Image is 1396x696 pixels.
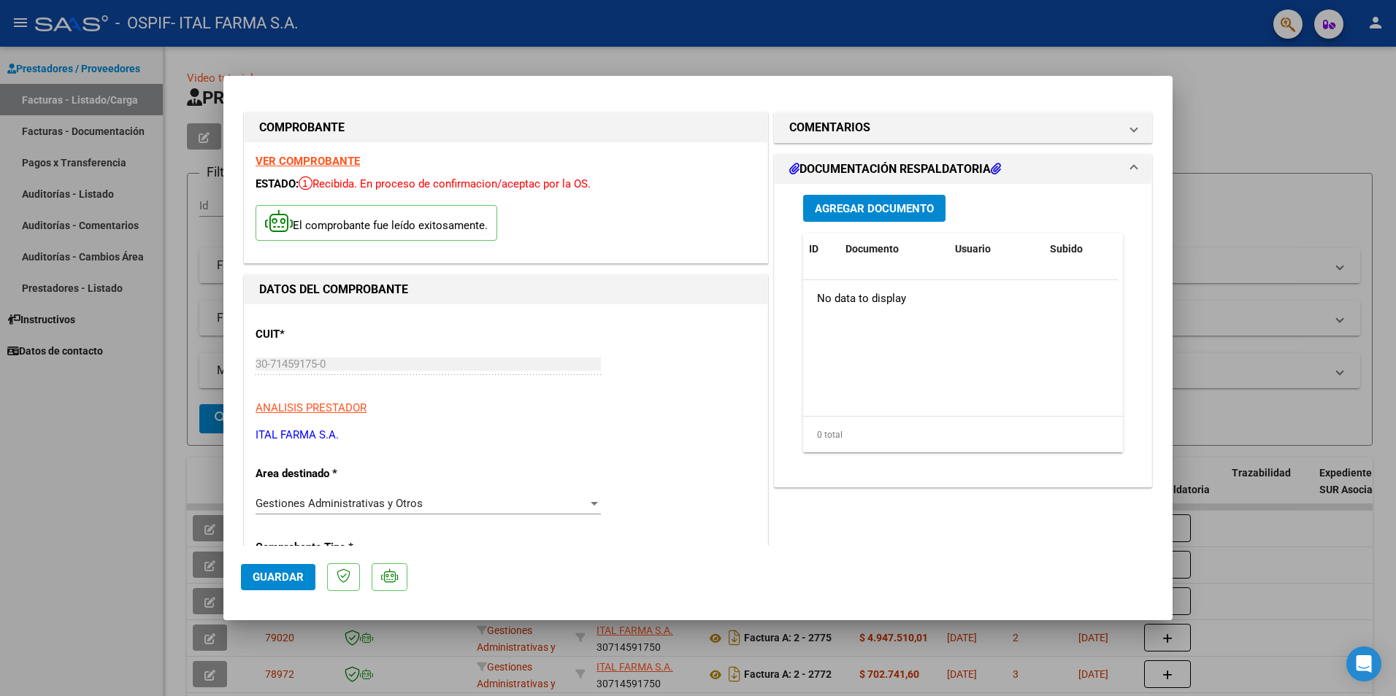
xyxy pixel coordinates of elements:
p: CUIT [256,326,406,343]
h1: DOCUMENTACIÓN RESPALDATORIA [789,161,1001,178]
p: Area destinado * [256,465,406,482]
datatable-header-cell: Documento [840,233,949,265]
strong: DATOS DEL COMPROBANTE [259,282,408,296]
div: Open Intercom Messenger [1346,646,1381,681]
span: Agregar Documento [815,202,934,215]
a: VER COMPROBANTE [256,155,360,168]
button: Agregar Documento [803,195,946,222]
div: No data to display [803,280,1118,317]
span: Gestiones Administrativas y Otros [256,497,423,510]
p: El comprobante fue leído exitosamente. [256,205,497,241]
span: Recibida. En proceso de confirmacion/aceptac por la OS. [299,177,591,190]
span: ESTADO: [256,177,299,190]
datatable-header-cell: Acción [1117,233,1190,265]
h1: COMENTARIOS [789,119,870,136]
mat-expansion-panel-header: COMENTARIOS [775,113,1151,142]
div: DOCUMENTACIÓN RESPALDATORIA [775,184,1151,487]
mat-expansion-panel-header: DOCUMENTACIÓN RESPALDATORIA [775,155,1151,184]
div: 0 total [803,417,1123,453]
span: Documento [845,243,899,255]
datatable-header-cell: Usuario [949,233,1044,265]
p: Comprobante Tipo * [256,539,406,556]
datatable-header-cell: Subido [1044,233,1117,265]
button: Guardar [241,564,315,590]
span: Usuario [955,243,991,255]
span: ANALISIS PRESTADOR [256,401,367,414]
datatable-header-cell: ID [803,233,840,265]
p: ITAL FARMA S.A. [256,427,756,444]
span: ID [809,243,818,255]
strong: COMPROBANTE [259,120,345,134]
span: Guardar [253,571,304,584]
span: Subido [1050,243,1083,255]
